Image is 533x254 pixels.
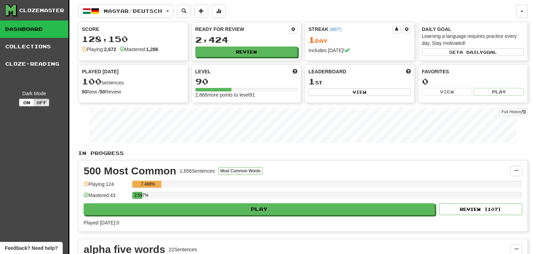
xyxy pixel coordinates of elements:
span: Played [DATE] [82,68,119,75]
div: Learning a language requires practice every day. Stay motivated! [422,33,524,47]
div: Streak [308,26,392,33]
button: Off [34,99,49,106]
div: 2,866 more points to level 91 [195,91,298,98]
span: Open feedback widget [5,245,58,252]
button: View [308,88,411,96]
button: Seta dailygoal [422,48,524,56]
button: Add sentence to collection [194,5,208,18]
div: 2,424 [195,35,298,44]
span: a daily [459,50,483,55]
div: Clozemaster [19,7,64,14]
div: 500 Most Common [84,166,176,176]
span: 100 [82,76,102,86]
span: Level [195,68,211,75]
div: Favorites [422,68,524,75]
button: More stats [212,5,226,18]
span: Leaderboard [308,68,346,75]
button: View [422,88,472,96]
div: 90 [195,77,298,86]
p: In Progress [78,150,528,157]
strong: 50 [100,89,105,95]
div: Day [308,35,411,44]
button: Play [474,88,524,96]
strong: 2,672 [104,47,116,52]
strong: 1,286 [146,47,158,52]
a: (MDT) [330,27,341,32]
button: On [19,99,34,106]
div: Playing: [82,46,116,53]
button: Most Common Words [218,167,263,175]
button: Review [195,47,298,57]
div: 0 [422,77,524,86]
a: Full History [499,108,528,116]
button: Magyar/Deutsch [78,5,174,18]
span: This week in points, UTC [406,68,411,75]
button: Review (107) [439,203,522,215]
div: 7.488% [134,181,161,188]
div: 128,150 [82,35,184,43]
div: st [308,77,411,86]
div: Includes [DATE]! [308,47,411,54]
div: Daily Goal [422,26,524,33]
span: 1 [308,35,315,44]
div: Score [82,26,184,33]
span: Played [DATE]: 0 [84,220,119,226]
button: Search sentences [177,5,191,18]
div: 1,656 Sentences [180,167,215,174]
div: Ready for Review [195,26,289,33]
strong: 50 [82,89,87,95]
div: Playing: 124 [84,181,129,192]
div: Mastered: 43 [84,192,129,203]
button: Play [84,203,435,215]
div: 22 Sentences [169,246,197,253]
span: 1 [308,76,315,86]
span: Magyar / Deutsch [104,8,162,14]
span: Score more points to level up [293,68,297,75]
div: sentences [82,77,184,86]
div: Dark Mode [5,90,63,97]
div: New / Review [82,88,184,95]
div: Mastered: [120,46,158,53]
div: 2.597% [134,192,142,199]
